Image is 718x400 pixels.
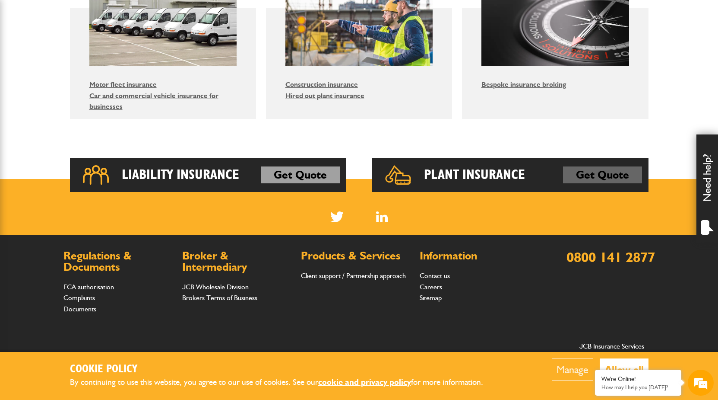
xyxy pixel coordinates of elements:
[70,363,497,376] h2: Cookie Policy
[182,250,292,272] h2: Broker & Intermediary
[424,166,525,184] h2: Plant Insurance
[45,48,145,60] div: Chat with us now
[182,283,249,291] a: JCB Wholesale Division
[285,80,358,89] a: Construction insurance
[566,249,655,266] a: 0800 141 2877
[600,358,648,381] button: Allow all
[552,358,593,381] button: Manage
[11,106,158,125] input: Enter your email address
[285,92,364,100] a: Hired out plant insurance
[301,272,406,280] a: Client support / Partnership approach
[11,131,158,150] input: Enter your phone number
[261,166,340,184] a: Get Quote
[89,80,157,89] a: Motor fleet insurance
[11,157,158,259] textarea: Type your message and hit 'Enter'
[318,377,411,387] a: cookie and privacy policy
[63,250,174,272] h2: Regulations & Documents
[376,211,388,222] img: Linked In
[63,283,114,291] a: FCA authorisation
[63,294,95,302] a: Complaints
[481,80,566,89] a: Bespoke insurance broking
[420,272,450,280] a: Contact us
[563,166,642,184] a: Get Quote
[15,48,36,60] img: d_20077148190_company_1631870298795_20077148190
[89,92,218,111] a: Car and commercial vehicle insurance for businesses
[63,305,96,313] a: Documents
[70,376,497,389] p: By continuing to use this website, you agree to our use of cookies. See our for more information.
[142,4,162,25] div: Minimize live chat window
[601,375,675,383] div: We're Online!
[117,266,157,278] em: Start Chat
[182,294,257,302] a: Brokers Terms of Business
[696,134,718,243] div: Need help?
[11,80,158,99] input: Enter your last name
[420,283,442,291] a: Careers
[122,166,239,184] h2: Liability Insurance
[376,211,388,222] a: LinkedIn
[420,294,442,302] a: Sitemap
[301,250,411,262] h2: Products & Services
[420,250,530,262] h2: Information
[601,384,675,390] p: How may I help you today?
[330,211,344,222] img: Twitter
